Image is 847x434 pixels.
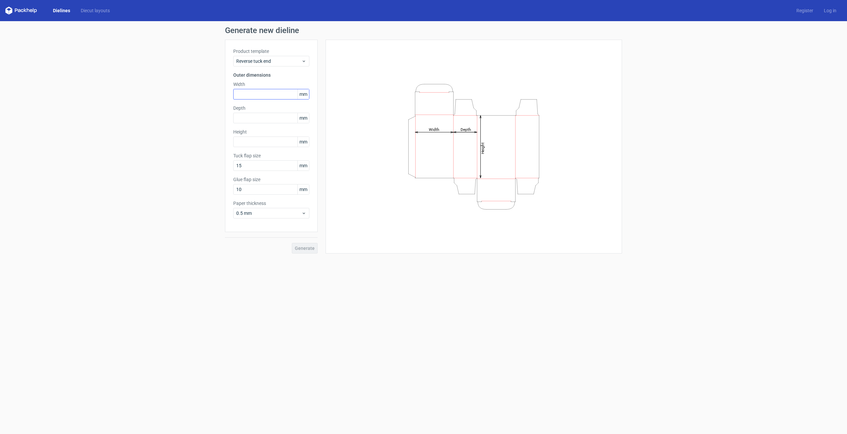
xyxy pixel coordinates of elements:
[461,127,471,132] tspan: Depth
[429,127,439,132] tspan: Width
[297,113,309,123] span: mm
[236,210,301,217] span: 0.5 mm
[233,81,309,88] label: Width
[791,7,819,14] a: Register
[233,48,309,55] label: Product template
[233,176,309,183] label: Glue flap size
[225,26,622,34] h1: Generate new dieline
[236,58,301,64] span: Reverse tuck end
[233,152,309,159] label: Tuck flap size
[297,89,309,99] span: mm
[233,200,309,207] label: Paper thickness
[233,72,309,78] h3: Outer dimensions
[48,7,75,14] a: Dielines
[297,184,309,194] span: mm
[819,7,842,14] a: Log in
[297,137,309,147] span: mm
[233,129,309,135] label: Height
[480,142,485,154] tspan: Height
[233,105,309,111] label: Depth
[297,161,309,171] span: mm
[75,7,115,14] a: Diecut layouts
